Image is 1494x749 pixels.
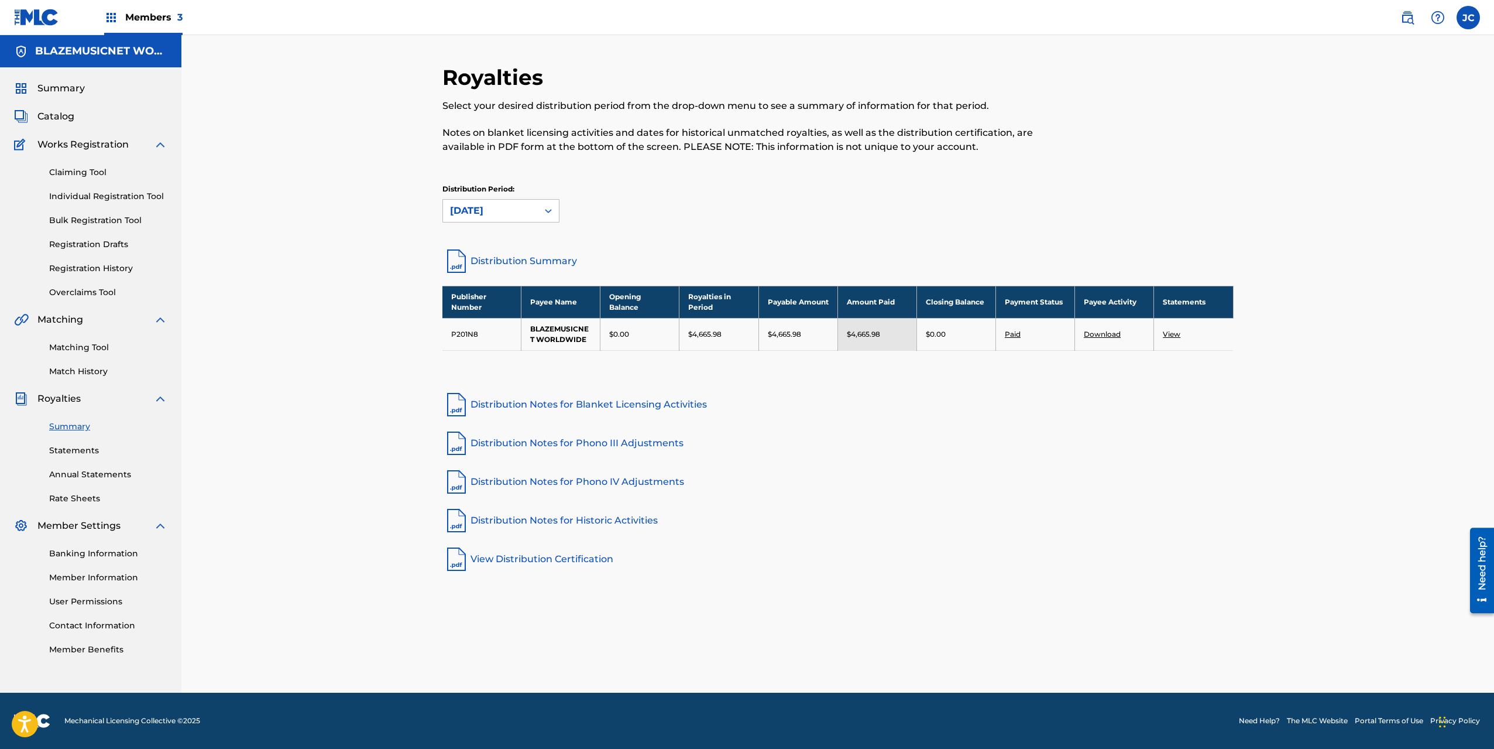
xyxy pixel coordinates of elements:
[49,572,167,584] a: Member Information
[49,468,167,481] a: Annual Statements
[442,545,1234,573] a: View Distribution Certification
[758,286,837,318] th: Payable Amount
[14,313,29,327] img: Matching
[1457,6,1480,29] div: User Menu
[521,286,600,318] th: Payee Name
[49,214,167,227] a: Bulk Registration Tool
[49,166,167,179] a: Claiming Tool
[995,286,1074,318] th: Payment Status
[679,286,758,318] th: Royalties in Period
[1154,286,1233,318] th: Statements
[177,12,183,23] span: 3
[37,138,129,152] span: Works Registration
[1461,524,1494,618] iframe: Resource Center
[49,620,167,632] a: Contact Information
[768,329,801,340] p: $4,665.98
[837,286,916,318] th: Amount Paid
[49,596,167,608] a: User Permissions
[49,262,167,275] a: Registration History
[1426,6,1450,29] div: Help
[442,64,549,91] h2: Royalties
[1396,6,1419,29] a: Public Search
[1075,286,1154,318] th: Payee Activity
[14,9,59,26] img: MLC Logo
[442,184,559,194] p: Distribution Period:
[49,420,167,433] a: Summary
[600,286,679,318] th: Opening Balance
[153,313,167,327] img: expand
[442,247,470,275] img: distribution-summary-pdf
[104,11,118,25] img: Top Rightsholders
[847,329,880,340] p: $4,665.98
[1400,11,1414,25] img: search
[49,493,167,505] a: Rate Sheets
[1084,330,1121,338] a: Download
[37,110,74,124] span: Catalog
[49,644,167,656] a: Member Benefits
[442,545,470,573] img: pdf
[442,318,521,350] td: P201N8
[37,313,83,327] span: Matching
[125,11,183,24] span: Members
[49,238,167,251] a: Registration Drafts
[64,716,200,726] span: Mechanical Licensing Collective © 2025
[1287,716,1348,726] a: The MLC Website
[49,190,167,203] a: Individual Registration Tool
[14,519,28,533] img: Member Settings
[1239,716,1280,726] a: Need Help?
[916,286,995,318] th: Closing Balance
[14,81,85,95] a: SummarySummary
[442,126,1052,154] p: Notes on blanket licensing activities and dates for historical unmatched royalties, as well as th...
[37,519,121,533] span: Member Settings
[688,329,722,340] p: $4,665.98
[442,99,1052,113] p: Select your desired distribution period from the drop-down menu to see a summary of information f...
[14,81,28,95] img: Summary
[14,138,29,152] img: Works Registration
[521,318,600,350] td: BLAZEMUSICNET WORLDWIDE
[442,507,1234,535] a: Distribution Notes for Historic Activities
[442,391,470,419] img: pdf
[49,286,167,299] a: Overclaims Tool
[926,329,946,340] p: $0.00
[1005,330,1021,338] a: Paid
[35,45,167,58] h5: BLAZEMUSICNET WORLDWIDE
[49,548,167,560] a: Banking Information
[442,429,470,457] img: pdf
[14,110,28,124] img: Catalog
[1163,330,1180,338] a: View
[49,365,167,378] a: Match History
[153,519,167,533] img: expand
[450,204,531,218] div: [DATE]
[153,138,167,152] img: expand
[442,429,1234,457] a: Distribution Notes for Phono III Adjustments
[14,110,74,124] a: CatalogCatalog
[153,392,167,406] img: expand
[1435,693,1494,749] iframe: Chat Widget
[14,45,28,59] img: Accounts
[49,444,167,457] a: Statements
[442,286,521,318] th: Publisher Number
[14,392,28,406] img: Royalties
[1430,716,1480,726] a: Privacy Policy
[49,341,167,354] a: Matching Tool
[1355,716,1423,726] a: Portal Terms of Use
[442,468,1234,496] a: Distribution Notes for Phono IV Adjustments
[14,714,50,728] img: logo
[1431,11,1445,25] img: help
[442,468,470,496] img: pdf
[442,247,1234,275] a: Distribution Summary
[1439,704,1446,740] div: Drag
[442,507,470,535] img: pdf
[37,81,85,95] span: Summary
[442,391,1234,419] a: Distribution Notes for Blanket Licensing Activities
[609,329,629,340] p: $0.00
[37,392,81,406] span: Royalties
